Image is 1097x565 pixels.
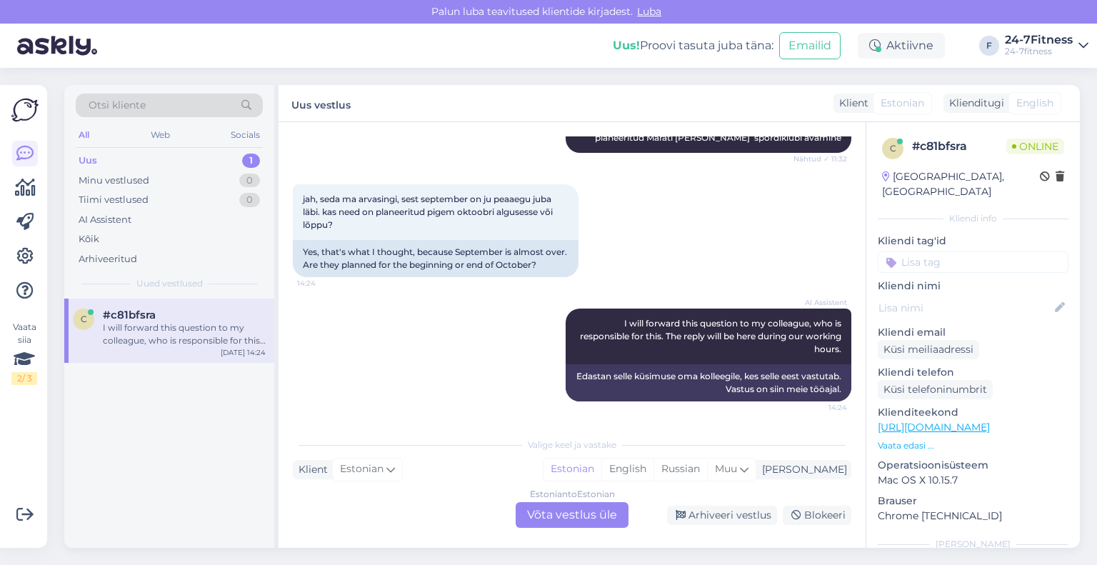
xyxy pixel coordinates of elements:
[858,33,945,59] div: Aktiivne
[881,96,924,111] span: Estonian
[1005,46,1073,57] div: 24-7fitness
[293,240,578,277] div: Yes, that's what I thought, because September is almost over. Are they planned for the beginning ...
[633,5,666,18] span: Luba
[715,462,737,475] span: Muu
[878,458,1068,473] p: Operatsioonisüsteem
[793,154,847,164] span: Nähtud ✓ 11:32
[79,174,149,188] div: Minu vestlused
[882,169,1040,199] div: [GEOGRAPHIC_DATA], [GEOGRAPHIC_DATA]
[103,309,156,321] span: #c81bfsra
[228,126,263,144] div: Socials
[793,402,847,413] span: 14:24
[878,300,1052,316] input: Lisa nimi
[653,459,707,480] div: Russian
[148,126,173,144] div: Web
[878,439,1068,452] p: Vaata edasi ...
[103,321,266,347] div: I will forward this question to my colleague, who is responsible for this. The reply will be here...
[943,96,1004,111] div: Klienditugi
[516,502,628,528] div: Võta vestlus üle
[878,473,1068,488] p: Mac OS X 10.15.7
[793,297,847,308] span: AI Assistent
[833,96,868,111] div: Klient
[878,325,1068,340] p: Kliendi email
[613,39,640,52] b: Uus!
[303,194,555,230] span: jah, seda ma arvasingi, sest september on ju peaaegu juba läbi. kas need on planeeritud pigem okt...
[1016,96,1053,111] span: English
[878,251,1068,273] input: Lisa tag
[878,234,1068,249] p: Kliendi tag'id
[890,143,896,154] span: c
[613,37,773,54] div: Proovi tasuta juba täna:
[76,126,92,144] div: All
[79,232,99,246] div: Kõik
[89,98,146,113] span: Otsi kliente
[601,459,653,480] div: English
[297,278,351,289] span: 14:24
[779,32,841,59] button: Emailid
[878,279,1068,294] p: Kliendi nimi
[239,174,260,188] div: 0
[756,462,847,477] div: [PERSON_NAME]
[79,252,137,266] div: Arhiveeritud
[239,193,260,207] div: 0
[544,459,601,480] div: Estonian
[79,213,131,227] div: AI Assistent
[340,461,384,477] span: Estonian
[293,462,328,477] div: Klient
[291,94,351,113] label: Uus vestlus
[878,421,990,434] a: [URL][DOMAIN_NAME]
[783,506,851,525] div: Blokeeri
[878,212,1068,225] div: Kliendi info
[1005,34,1088,57] a: 24-7Fitness24-7fitness
[878,365,1068,380] p: Kliendi telefon
[79,154,97,168] div: Uus
[878,494,1068,509] p: Brauser
[530,488,615,501] div: Estonian to Estonian
[11,372,37,385] div: 2 / 3
[878,405,1068,420] p: Klienditeekond
[580,318,843,354] span: I will forward this question to my colleague, who is responsible for this. The reply will be here...
[878,538,1068,551] div: [PERSON_NAME]
[878,340,979,359] div: Küsi meiliaadressi
[878,509,1068,524] p: Chrome [TECHNICAL_ID]
[79,193,149,207] div: Tiimi vestlused
[979,36,999,56] div: F
[566,364,851,401] div: Edastan selle küsimuse oma kolleegile, kes selle eest vastutab. Vastus on siin meie tööajal.
[1005,34,1073,46] div: 24-7Fitness
[221,347,266,358] div: [DATE] 14:24
[136,277,203,290] span: Uued vestlused
[11,96,39,124] img: Askly Logo
[878,380,993,399] div: Küsi telefoninumbrit
[11,321,37,385] div: Vaata siia
[667,506,777,525] div: Arhiveeri vestlus
[293,439,851,451] div: Valige keel ja vastake
[242,154,260,168] div: 1
[81,314,87,324] span: c
[1006,139,1064,154] span: Online
[912,138,1006,155] div: # c81bfsra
